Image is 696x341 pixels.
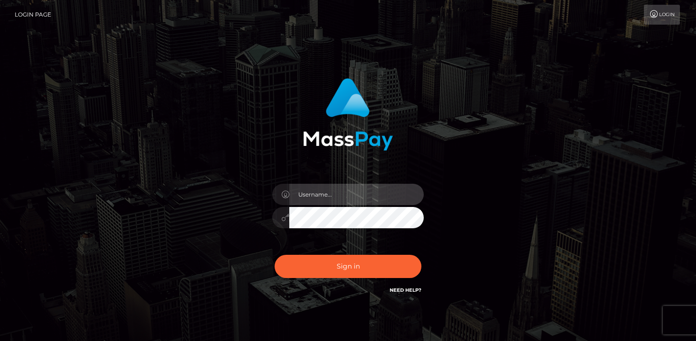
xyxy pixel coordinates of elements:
button: Sign in [275,255,421,278]
a: Login Page [15,5,51,25]
a: Login [644,5,680,25]
img: MassPay Login [303,78,393,151]
a: Need Help? [390,287,421,293]
input: Username... [289,184,424,205]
